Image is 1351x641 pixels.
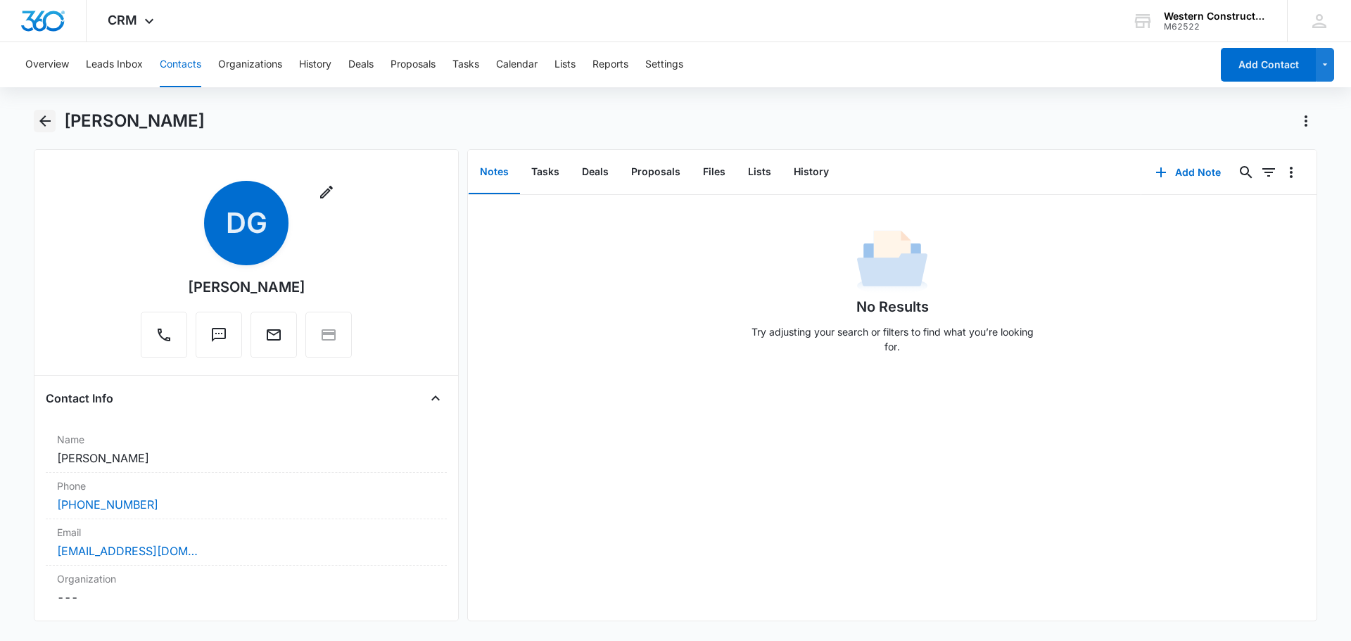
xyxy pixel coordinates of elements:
button: History [299,42,331,87]
div: Name[PERSON_NAME] [46,426,447,473]
div: account name [1164,11,1267,22]
button: Calendar [496,42,538,87]
button: Filters [1257,161,1280,184]
button: Email [250,312,297,358]
button: Proposals [391,42,436,87]
button: Reports [592,42,628,87]
button: Deals [348,42,374,87]
a: [EMAIL_ADDRESS][DOMAIN_NAME] [57,542,198,559]
button: Text [196,312,242,358]
span: CRM [108,13,137,27]
a: Text [196,334,242,345]
h4: Contact Info [46,390,113,407]
button: Deals [571,151,620,194]
button: Files [692,151,737,194]
button: Search... [1235,161,1257,184]
img: No Data [857,226,927,296]
p: Try adjusting your search or filters to find what you’re looking for. [744,324,1040,354]
button: Leads Inbox [86,42,143,87]
div: [PERSON_NAME] [188,277,305,298]
button: Overview [25,42,69,87]
button: Overflow Menu [1280,161,1302,184]
button: Lists [737,151,782,194]
label: Email [57,525,436,540]
label: Name [57,432,436,447]
button: Actions [1295,110,1317,132]
a: Call [141,334,187,345]
dd: [PERSON_NAME] [57,450,436,467]
button: Lists [554,42,576,87]
span: DG [204,181,288,265]
button: Notes [469,151,520,194]
button: Organizations [218,42,282,87]
h1: No Results [856,296,929,317]
button: History [782,151,840,194]
button: Contacts [160,42,201,87]
button: Tasks [452,42,479,87]
button: Settings [645,42,683,87]
button: Back [34,110,56,132]
label: Address [57,617,436,632]
button: Add Contact [1221,48,1316,82]
div: account id [1164,22,1267,32]
button: Tasks [520,151,571,194]
dd: --- [57,589,436,606]
div: Organization--- [46,566,447,611]
button: Close [424,387,447,410]
div: Email[EMAIL_ADDRESS][DOMAIN_NAME] [46,519,447,566]
h1: [PERSON_NAME] [64,110,205,132]
label: Phone [57,478,436,493]
div: Phone[PHONE_NUMBER] [46,473,447,519]
a: Email [250,334,297,345]
button: Call [141,312,187,358]
label: Organization [57,571,436,586]
button: Proposals [620,151,692,194]
a: [PHONE_NUMBER] [57,496,158,513]
button: Add Note [1141,156,1235,189]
